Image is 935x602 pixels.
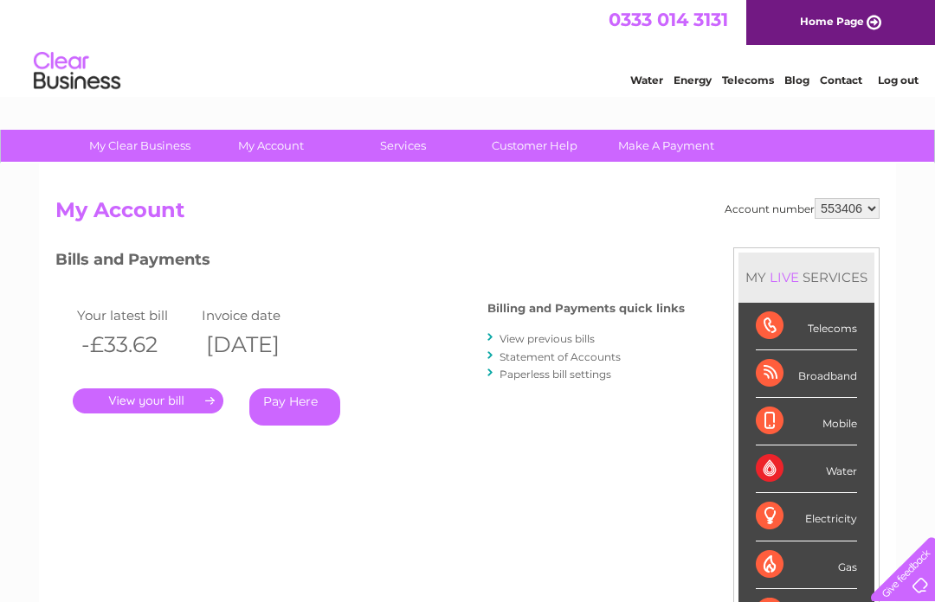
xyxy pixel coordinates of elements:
[725,198,880,219] div: Account number
[820,74,862,86] a: Contact
[766,269,803,285] div: LIVE
[197,304,322,327] td: Invoice date
[60,10,878,84] div: Clear Business is a trading name of Verastar Limited (registered in [GEOGRAPHIC_DATA] No. 3667643...
[332,130,474,162] a: Services
[200,130,343,162] a: My Account
[756,445,857,493] div: Water
[756,493,857,541] div: Electricity
[738,253,874,302] div: MY SERVICES
[73,304,197,327] td: Your latest bill
[595,130,738,162] a: Make A Payment
[68,130,211,162] a: My Clear Business
[756,541,857,589] div: Gas
[487,302,685,315] h4: Billing and Payments quick links
[674,74,712,86] a: Energy
[500,332,595,345] a: View previous bills
[630,74,663,86] a: Water
[73,388,223,413] a: .
[463,130,606,162] a: Customer Help
[249,388,340,426] a: Pay Here
[197,327,322,362] th: [DATE]
[756,350,857,398] div: Broadband
[33,45,121,98] img: logo.png
[55,247,685,278] h3: Bills and Payments
[500,350,621,363] a: Statement of Accounts
[756,398,857,445] div: Mobile
[73,327,197,362] th: -£33.62
[55,198,880,231] h2: My Account
[784,74,809,86] a: Blog
[756,303,857,350] div: Telecoms
[609,9,728,30] a: 0333 014 3131
[500,368,611,381] a: Paperless bill settings
[878,74,919,86] a: Log out
[722,74,774,86] a: Telecoms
